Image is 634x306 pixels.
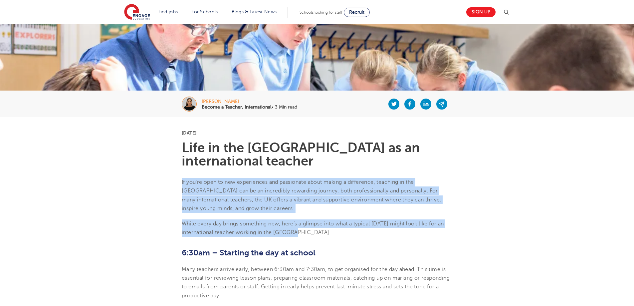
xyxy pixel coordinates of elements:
[344,8,370,17] a: Recruit
[232,9,277,14] a: Blogs & Latest News
[349,10,364,15] span: Recruit
[202,105,272,110] b: Become a Teacher, International
[202,99,297,104] div: [PERSON_NAME]
[158,9,178,14] a: Find jobs
[182,131,452,135] p: [DATE]
[466,7,496,17] a: Sign up
[182,178,452,213] p: If you’re open to new experiences and passionate about making a difference, teaching in the [GEOG...
[300,10,342,15] span: Schools looking for staff
[182,219,452,237] p: While every day brings something new, here’s a glimpse into what a typical [DATE] might look like...
[182,265,452,300] p: Many teachers arrive early, between 6:30am and 7:30am, to get organised for the day ahead. This t...
[182,247,452,258] h2: 6:30am – Starting the day at school
[182,141,452,168] h1: Life in the [GEOGRAPHIC_DATA] as an international teacher
[124,4,150,21] img: Engage Education
[191,9,218,14] a: For Schools
[202,105,297,110] p: • 3 Min read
